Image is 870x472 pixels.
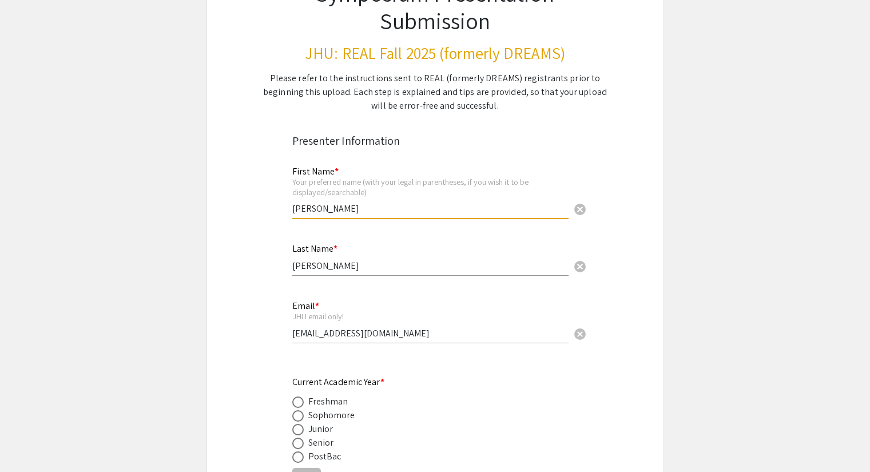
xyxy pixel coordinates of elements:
[573,260,587,273] span: cancel
[308,436,334,450] div: Senior
[308,408,355,422] div: Sophomore
[292,177,569,197] div: Your preferred name (with your legal in parentheses, if you wish it to be displayed/searchable)
[9,421,49,463] iframe: Chat
[573,327,587,341] span: cancel
[569,322,591,344] button: Clear
[292,376,384,388] mat-label: Current Academic Year
[569,255,591,277] button: Clear
[292,165,339,177] mat-label: First Name
[292,300,319,312] mat-label: Email
[573,203,587,216] span: cancel
[292,327,569,339] input: Type Here
[292,203,569,215] input: Type Here
[308,395,348,408] div: Freshman
[263,72,608,113] div: Please refer to the instructions sent to REAL (formerly DREAMS) registrants prior to beginning th...
[292,243,337,255] mat-label: Last Name
[308,422,333,436] div: Junior
[308,450,341,463] div: PostBac
[292,132,578,149] div: Presenter Information
[263,43,608,63] h3: JHU: REAL Fall 2025 (formerly DREAMS)
[569,197,591,220] button: Clear
[292,311,569,322] div: JHU email only!
[292,260,569,272] input: Type Here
